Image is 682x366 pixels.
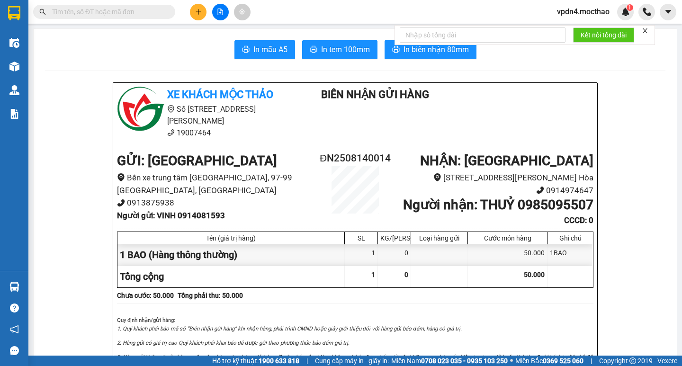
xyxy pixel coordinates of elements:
b: Người gửi : VINH 0914081593 [117,211,225,220]
button: Kết nối tổng đài [573,27,634,43]
img: warehouse-icon [9,282,19,292]
i: 2. Hàng gửi có giá trị cao Quý khách phải khai báo để được gửi theo phương thức bảo đảm giá trị. [117,339,350,346]
span: In biên nhận 80mm [404,44,469,55]
b: Chưa cước : 50.000 [117,292,174,299]
b: Biên Nhận Gửi Hàng [321,89,429,100]
li: [STREET_ADDRESS][PERSON_NAME] Hòa [395,171,593,184]
img: phone-icon [643,8,651,16]
li: 19007464 [117,127,293,139]
li: Số [STREET_ADDRESS][PERSON_NAME] [117,103,293,127]
button: caret-down [660,4,676,20]
strong: 1900 633 818 [259,357,299,365]
img: logo-vxr [8,6,20,20]
button: plus [190,4,206,20]
span: Miền Nam [391,356,508,366]
button: printerIn tem 100mm [302,40,377,59]
span: message [10,346,19,355]
i: 1. Quý khách phải báo mã số “Biên nhận gửi hàng” khi nhận hàng, phải trình CMND hoặc giấy giới th... [117,325,462,332]
button: printerIn mẫu A5 [234,40,295,59]
sup: 1 [627,4,633,11]
span: printer [392,45,400,54]
span: environment [167,105,175,113]
div: 1BAO [547,244,593,266]
div: KG/[PERSON_NAME] [380,234,408,242]
img: warehouse-icon [9,85,19,95]
img: logo.jpg [117,87,164,134]
div: Loại hàng gửi [413,234,465,242]
span: phone [167,129,175,136]
b: Tổng phải thu: 50.000 [178,292,243,299]
div: 0 [378,244,411,266]
b: Người nhận : THUỶ 0985095507 [403,197,593,213]
button: file-add [212,4,229,20]
span: close [642,27,648,34]
div: Ghi chú [550,234,591,242]
span: vpdn4.mocthao [549,6,617,18]
span: file-add [217,9,224,15]
span: notification [10,325,19,334]
span: environment [433,173,441,181]
button: aim [234,4,251,20]
b: Xe khách Mộc Thảo [167,89,273,100]
span: 1 [371,271,375,278]
span: In mẫu A5 [253,44,287,55]
li: Bến xe trung tâm [GEOGRAPHIC_DATA], 97-99 [GEOGRAPHIC_DATA], [GEOGRAPHIC_DATA] [117,171,315,196]
span: 0 [404,271,408,278]
strong: 0708 023 035 - 0935 103 250 [421,357,508,365]
span: copyright [629,357,636,364]
span: | [591,356,592,366]
b: GỬI : [GEOGRAPHIC_DATA] [117,153,277,169]
span: phone [536,186,544,194]
input: Nhập số tổng đài [400,27,565,43]
span: Miền Bắc [515,356,583,366]
li: 0913875938 [117,196,315,209]
strong: 0369 525 060 [543,357,583,365]
li: 0914974647 [395,184,593,197]
span: plus [195,9,202,15]
span: Kết nối tổng đài [581,30,627,40]
span: | [306,356,308,366]
img: solution-icon [9,109,19,119]
img: warehouse-icon [9,62,19,71]
div: Tên (giá trị hàng) [120,234,342,242]
img: warehouse-icon [9,38,19,48]
h2: ĐN2508140014 [315,151,395,166]
span: caret-down [664,8,673,16]
b: CCCD : 0 [564,215,593,225]
span: In tem 100mm [321,44,370,55]
span: Cung cấp máy in - giấy in: [315,356,389,366]
div: Cước món hàng [470,234,545,242]
div: SL [347,234,375,242]
span: printer [242,45,250,54]
div: 50.000 [468,244,547,266]
span: 50.000 [524,271,545,278]
span: phone [117,199,125,207]
b: NHẬN : [GEOGRAPHIC_DATA] [420,153,593,169]
span: Hỗ trợ kỹ thuật: [212,356,299,366]
div: 1 [345,244,378,266]
span: aim [239,9,245,15]
span: search [39,9,46,15]
span: ⚪️ [510,359,513,363]
span: Tổng cộng [120,271,164,282]
div: 1 BAO (Hàng thông thường) [117,244,345,266]
span: 1 [628,4,631,11]
span: printer [310,45,317,54]
span: environment [117,173,125,181]
span: question-circle [10,304,19,312]
button: printerIn biên nhận 80mm [385,40,476,59]
input: Tìm tên, số ĐT hoặc mã đơn [52,7,164,17]
img: icon-new-feature [621,8,630,16]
